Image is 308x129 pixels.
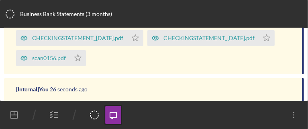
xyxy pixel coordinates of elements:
time: 2025-09-30 12:27 [50,86,88,93]
div: scan0156.pdf [32,55,66,61]
div: CHECKINGSTATEMENT_[DATE].pdf [32,35,123,41]
button: scan0156.pdf [16,50,86,66]
div: CHECKINGSTATEMENT_[DATE].pdf [163,35,255,41]
div: Business Bank Statements (3 months) [20,11,112,17]
button: CHECKINGSTATEMENT_[DATE].pdf [16,30,143,46]
div: [Internal] You [16,86,49,93]
button: CHECKINGSTATEMENT_[DATE].pdf [147,30,275,46]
